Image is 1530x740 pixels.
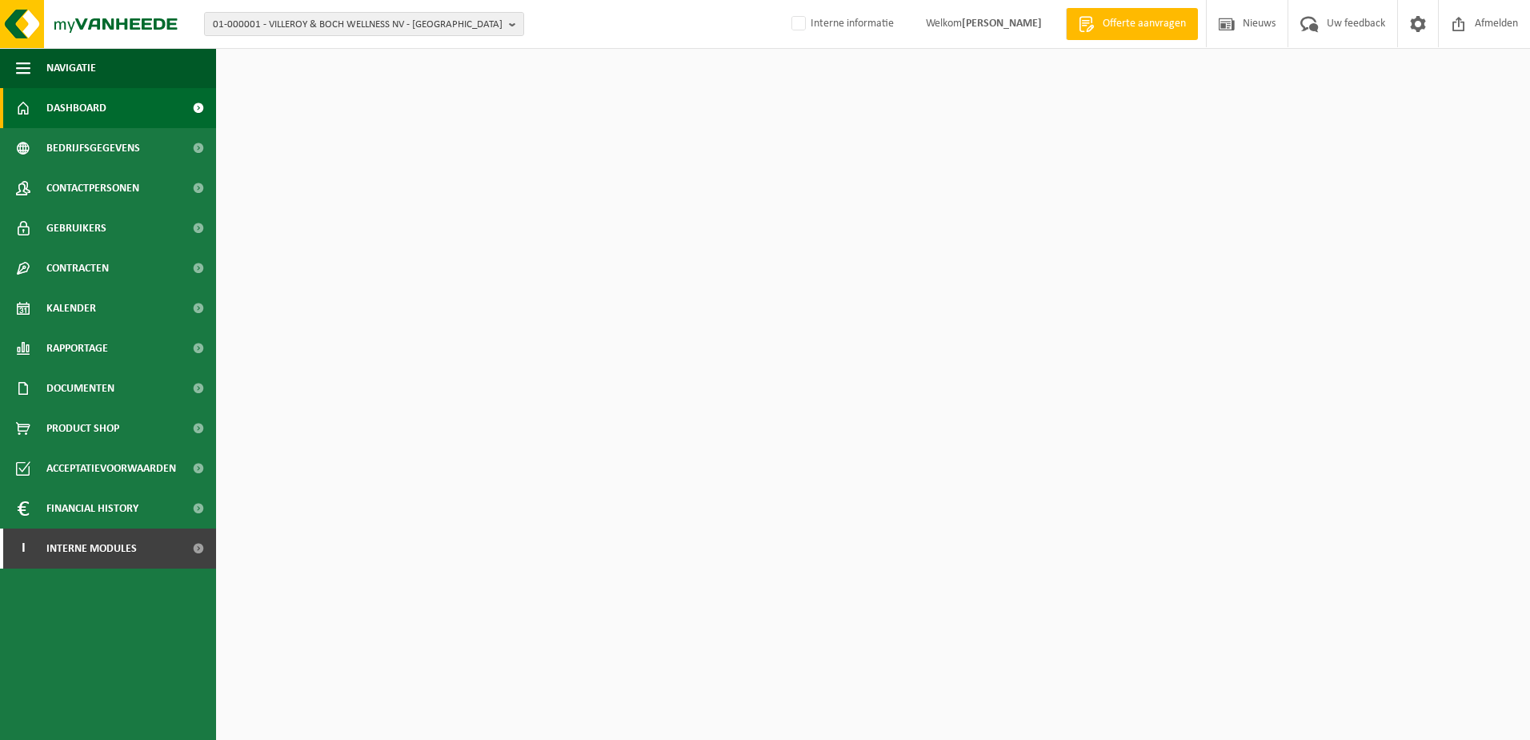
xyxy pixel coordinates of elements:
[46,88,106,128] span: Dashboard
[46,48,96,88] span: Navigatie
[1066,8,1198,40] a: Offerte aanvragen
[46,328,108,368] span: Rapportage
[46,208,106,248] span: Gebruikers
[46,529,137,569] span: Interne modules
[962,18,1042,30] strong: [PERSON_NAME]
[204,12,524,36] button: 01-000001 - VILLEROY & BOCH WELLNESS NV - [GEOGRAPHIC_DATA]
[46,448,176,489] span: Acceptatievoorwaarden
[46,408,119,448] span: Product Shop
[46,368,114,408] span: Documenten
[46,489,138,529] span: Financial History
[213,13,503,37] span: 01-000001 - VILLEROY & BOCH WELLNESS NV - [GEOGRAPHIC_DATA]
[788,12,894,36] label: Interne informatie
[46,248,109,288] span: Contracten
[46,168,139,208] span: Contactpersonen
[1099,16,1190,32] span: Offerte aanvragen
[46,288,96,328] span: Kalender
[16,529,30,569] span: I
[46,128,140,168] span: Bedrijfsgegevens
